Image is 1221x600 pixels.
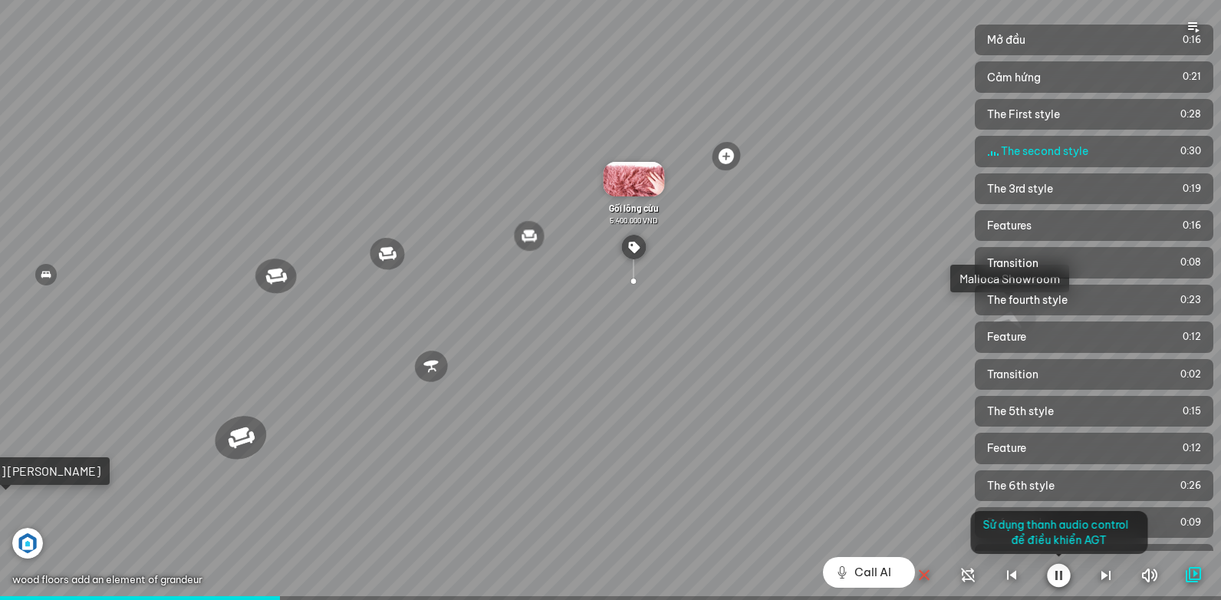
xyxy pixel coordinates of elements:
[987,255,1177,271] span: Transition
[1183,218,1201,233] div: 0:16
[1180,292,1201,308] div: 0:23
[1183,440,1201,456] div: 0:12
[987,367,1177,382] span: Transition
[987,292,1177,308] span: The fourth style
[987,32,1177,48] span: Mở đầu
[1180,143,1201,159] div: 0:30
[1180,515,1201,530] div: 0:09
[987,218,1177,233] span: Features
[987,329,1177,345] span: Feature
[987,440,1177,456] span: Feature
[1180,255,1201,270] div: 0:08
[1183,404,1201,419] div: 0:15
[970,511,1147,554] div: Sử dụng thanh audio control để điều khiển AGT
[1183,329,1201,345] div: 0:12
[987,70,1177,85] span: Cảm hứng
[1001,143,1158,159] span: The second style
[1183,181,1201,196] div: 0:19
[1180,478,1201,493] div: 0:26
[1180,367,1201,382] div: 0:02
[987,107,1177,122] span: The First style
[987,478,1177,493] span: The 6th style
[1183,69,1201,84] div: 0:21
[1180,107,1201,122] div: 0:28
[987,145,999,157] img: sound-wave
[987,181,1177,196] span: The 3rd style
[987,404,1177,419] span: The 5th style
